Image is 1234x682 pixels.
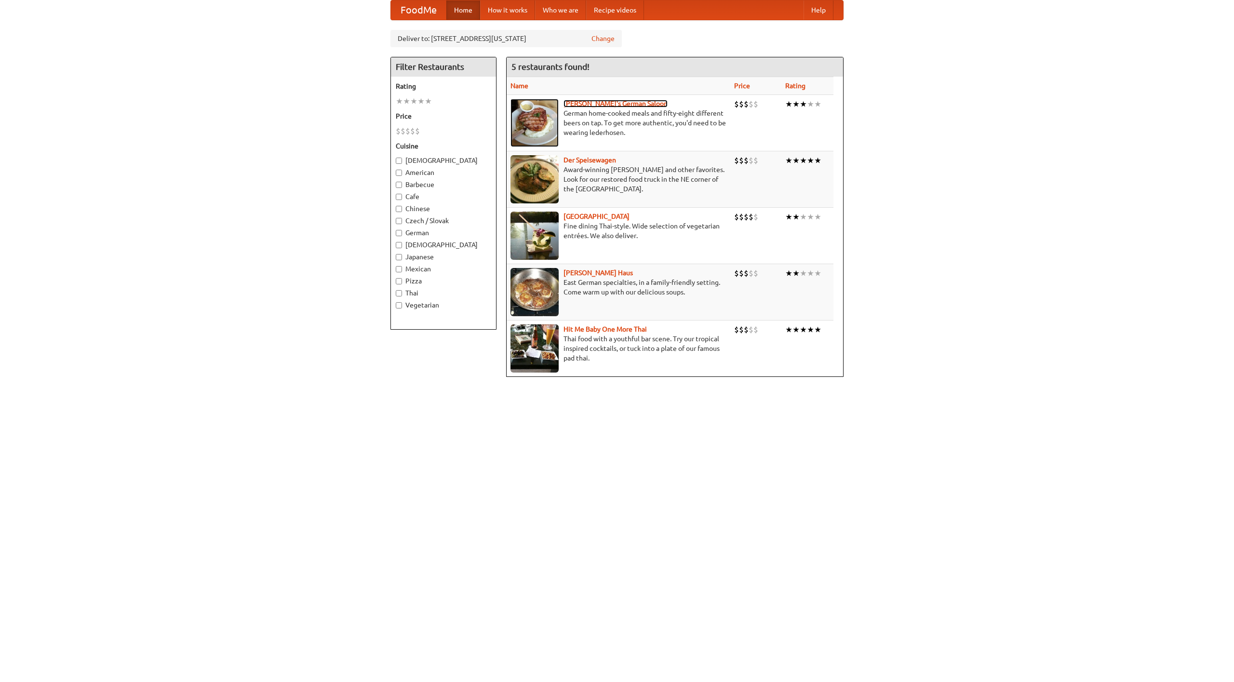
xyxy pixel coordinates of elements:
li: $ [753,212,758,222]
li: ★ [800,324,807,335]
input: Pizza [396,278,402,284]
a: Recipe videos [586,0,644,20]
li: $ [744,268,749,279]
a: Price [734,82,750,90]
p: Award-winning [PERSON_NAME] and other favorites. Look for our restored food truck in the NE corne... [510,165,726,194]
li: $ [396,126,401,136]
li: ★ [814,324,821,335]
li: ★ [814,268,821,279]
li: $ [734,155,739,166]
li: $ [744,212,749,222]
input: Cafe [396,194,402,200]
label: Cafe [396,192,491,201]
li: $ [739,268,744,279]
li: ★ [814,155,821,166]
li: ★ [785,324,792,335]
li: ★ [807,99,814,109]
input: [DEMOGRAPHIC_DATA] [396,242,402,248]
h5: Rating [396,81,491,91]
li: $ [739,212,744,222]
a: How it works [480,0,535,20]
input: Barbecue [396,182,402,188]
a: [PERSON_NAME]'s German Saloon [563,100,668,107]
a: Who we are [535,0,586,20]
li: ★ [807,324,814,335]
label: [DEMOGRAPHIC_DATA] [396,240,491,250]
h5: Price [396,111,491,121]
li: ★ [800,268,807,279]
li: ★ [396,96,403,107]
label: Vegetarian [396,300,491,310]
img: satay.jpg [510,212,559,260]
label: Pizza [396,276,491,286]
li: ★ [785,99,792,109]
p: German home-cooked meals and fifty-eight different beers on tap. To get more authentic, you'd nee... [510,108,726,137]
a: [GEOGRAPHIC_DATA] [563,213,630,220]
input: Japanese [396,254,402,260]
li: $ [744,155,749,166]
li: ★ [800,155,807,166]
input: Chinese [396,206,402,212]
input: Czech / Slovak [396,218,402,224]
input: Thai [396,290,402,296]
li: ★ [814,99,821,109]
div: Deliver to: [STREET_ADDRESS][US_STATE] [390,30,622,47]
li: ★ [800,99,807,109]
p: Thai food with a youthful bar scene. Try our tropical inspired cocktails, or tuck into a plate of... [510,334,726,363]
li: ★ [410,96,417,107]
label: Barbecue [396,180,491,189]
li: ★ [785,268,792,279]
img: kohlhaus.jpg [510,268,559,316]
a: Name [510,82,528,90]
li: ★ [792,324,800,335]
li: $ [753,268,758,279]
label: Thai [396,288,491,298]
li: $ [753,324,758,335]
li: ★ [403,96,410,107]
p: East German specialties, in a family-friendly setting. Come warm up with our delicious soups. [510,278,726,297]
li: $ [739,155,744,166]
ng-pluralize: 5 restaurants found! [511,62,590,71]
input: American [396,170,402,176]
a: Home [446,0,480,20]
li: $ [753,99,758,109]
li: $ [401,126,405,136]
label: [DEMOGRAPHIC_DATA] [396,156,491,165]
li: ★ [792,99,800,109]
a: [PERSON_NAME] Haus [563,269,633,277]
a: Help [804,0,833,20]
li: ★ [814,212,821,222]
h5: Cuisine [396,141,491,151]
label: German [396,228,491,238]
li: $ [734,268,739,279]
li: $ [753,155,758,166]
li: ★ [792,212,800,222]
a: FoodMe [391,0,446,20]
label: Mexican [396,264,491,274]
li: $ [749,99,753,109]
li: $ [415,126,420,136]
li: ★ [417,96,425,107]
label: American [396,168,491,177]
li: $ [405,126,410,136]
li: $ [744,324,749,335]
li: $ [734,212,739,222]
li: $ [734,324,739,335]
li: $ [734,99,739,109]
label: Czech / Slovak [396,216,491,226]
input: [DEMOGRAPHIC_DATA] [396,158,402,164]
li: ★ [792,268,800,279]
input: German [396,230,402,236]
li: ★ [807,268,814,279]
li: $ [749,212,753,222]
label: Chinese [396,204,491,214]
img: esthers.jpg [510,99,559,147]
a: Hit Me Baby One More Thai [563,325,647,333]
li: $ [739,324,744,335]
img: babythai.jpg [510,324,559,373]
li: $ [749,324,753,335]
a: Der Speisewagen [563,156,616,164]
